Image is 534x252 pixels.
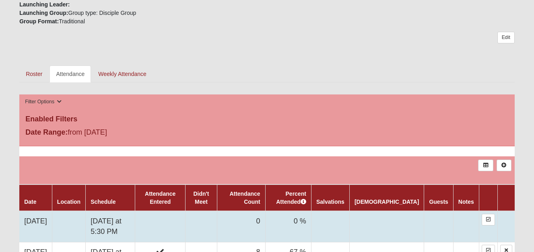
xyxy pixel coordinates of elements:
strong: Launching Leader: [19,1,70,8]
td: 0 % [265,211,311,242]
a: Roster [19,66,49,82]
strong: Group Format: [19,18,59,25]
a: Attendance Count [229,191,260,205]
td: 0 [217,211,265,242]
a: Didn't Meet [193,191,209,205]
td: [DATE] at 5:30 PM [86,211,135,242]
th: [DEMOGRAPHIC_DATA] [349,184,424,211]
th: Salvations [311,184,349,211]
a: Date [24,199,36,205]
a: Attendance Entered [145,191,175,205]
button: Filter Options [23,98,64,106]
label: Date Range: [25,127,68,138]
a: Location [57,199,80,205]
div: from [DATE] [19,127,184,140]
th: Guests [424,184,453,211]
a: Edit [497,32,515,43]
a: Attendance [49,66,91,82]
a: Weekly Attendance [92,66,153,82]
a: Enter Attendance [482,214,495,225]
h4: Enabled Filters [25,115,509,124]
a: Export to Excel [478,160,493,171]
strong: Launching Group: [19,10,68,16]
td: [DATE] [19,211,52,242]
a: Alt+N [497,160,511,171]
a: Percent Attended [276,191,306,205]
a: Notes [458,199,474,205]
a: Schedule [91,199,115,205]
